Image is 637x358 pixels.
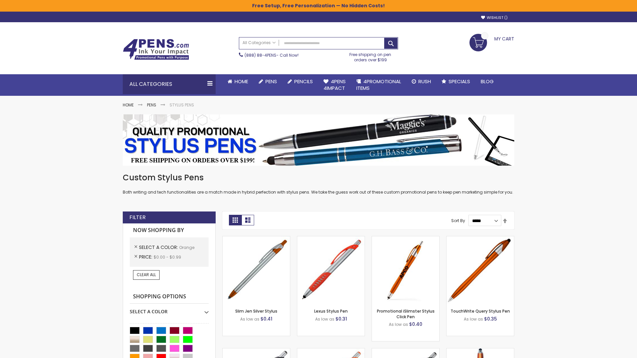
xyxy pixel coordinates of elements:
[297,236,365,304] img: Lexus Stylus Pen-Orange
[235,308,277,314] a: Slim Jen Silver Stylus
[418,78,431,85] span: Rush
[239,37,279,48] a: All Categories
[447,236,514,304] img: TouchWrite Query Stylus Pen-Orange
[449,78,470,85] span: Specials
[245,52,276,58] a: (888) 88-4PENS
[130,223,209,237] strong: Now Shopping by
[265,78,277,85] span: Pens
[481,15,508,20] a: Wishlist
[323,78,346,91] span: 4Pens 4impact
[260,316,272,322] span: $0.41
[356,78,401,91] span: 4PROMOTIONAL ITEMS
[351,74,406,96] a: 4PROMOTIONALITEMS
[335,316,347,322] span: $0.31
[240,316,259,322] span: As low as
[170,102,194,108] strong: Stylus Pens
[223,236,290,242] a: Slim Jen Silver Stylus-Orange
[154,254,181,260] span: $0.00 - $0.99
[129,214,146,221] strong: Filter
[253,74,282,89] a: Pens
[139,244,179,251] span: Select A Color
[377,308,435,319] a: Promotional iSlimster Stylus Click Pen
[147,102,156,108] a: Pens
[235,78,248,85] span: Home
[451,308,510,314] a: TouchWrite Query Stylus Pen
[123,74,216,94] div: All Categories
[133,270,160,279] a: Clear All
[318,74,351,96] a: 4Pens4impact
[222,74,253,89] a: Home
[223,348,290,354] a: Boston Stylus Pen-Orange
[245,52,299,58] span: - Call Now!
[475,74,499,89] a: Blog
[179,245,194,250] span: Orange
[130,304,209,315] div: Select A Color
[123,39,189,60] img: 4Pens Custom Pens and Promotional Products
[123,114,514,166] img: Stylus Pens
[484,316,497,322] span: $0.35
[123,102,134,108] a: Home
[314,308,348,314] a: Lexus Stylus Pen
[243,40,276,45] span: All Categories
[294,78,313,85] span: Pencils
[464,316,483,322] span: As low as
[447,348,514,354] a: TouchWrite Command Stylus Pen-Orange
[297,348,365,354] a: Boston Silver Stylus Pen-Orange
[343,49,398,63] div: Free shipping on pen orders over $199
[315,316,334,322] span: As low as
[137,272,156,277] span: Clear All
[123,172,514,183] h1: Custom Stylus Pens
[297,236,365,242] a: Lexus Stylus Pen-Orange
[372,236,439,304] img: Promotional iSlimster Stylus Click Pen-Orange
[123,172,514,195] div: Both writing and tech functionalities are a match made in hybrid perfection with stylus pens. We ...
[447,236,514,242] a: TouchWrite Query Stylus Pen-Orange
[409,321,422,328] span: $0.40
[389,322,408,327] span: As low as
[372,348,439,354] a: Lexus Metallic Stylus Pen-Orange
[451,218,465,223] label: Sort By
[372,236,439,242] a: Promotional iSlimster Stylus Click Pen-Orange
[223,236,290,304] img: Slim Jen Silver Stylus-Orange
[229,215,242,225] strong: Grid
[130,290,209,304] strong: Shopping Options
[282,74,318,89] a: Pencils
[139,254,154,260] span: Price
[436,74,475,89] a: Specials
[406,74,436,89] a: Rush
[481,78,494,85] span: Blog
